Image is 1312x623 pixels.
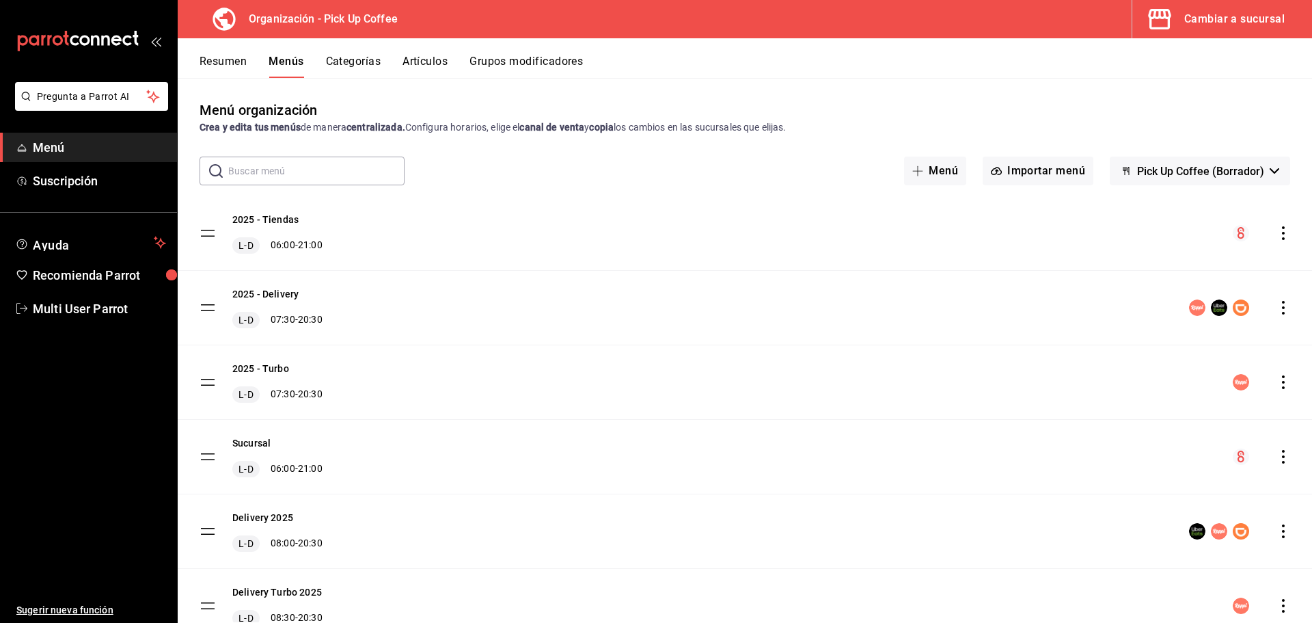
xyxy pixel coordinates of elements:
[1276,599,1290,613] button: actions
[232,585,322,599] button: Delivery Turbo 2025
[37,90,147,104] span: Pregunta a Parrot AI
[150,36,161,47] button: open_drawer_menu
[228,157,405,185] input: Buscar menú
[1276,450,1290,464] button: actions
[904,157,966,185] button: Menú
[269,55,303,78] button: Menús
[232,386,323,403] div: 07:30 - 20:30
[236,239,256,252] span: L-D
[33,138,166,157] span: Menú
[15,82,168,111] button: Pregunta a Parrot AI
[33,235,148,251] span: Ayuda
[200,55,1312,78] div: navigation tabs
[232,237,323,254] div: 06:00 - 21:00
[200,100,317,120] div: Menú organización
[1276,226,1290,240] button: actions
[200,55,247,78] button: Resumen
[200,300,216,316] button: drag
[236,388,256,401] span: L-D
[232,287,299,301] button: 2025 - Delivery
[232,362,289,375] button: 2025 - Turbo
[232,535,323,552] div: 08:00 - 20:30
[519,122,584,133] strong: canal de venta
[10,99,168,114] a: Pregunta a Parrot AI
[236,462,256,476] span: L-D
[200,449,216,465] button: drag
[346,122,405,133] strong: centralizada.
[200,374,216,390] button: drag
[236,313,256,327] span: L-D
[1137,165,1264,178] span: Pick Up Coffee (Borrador)
[238,11,398,27] h3: Organización - Pick Up Coffee
[402,55,448,78] button: Artículos
[469,55,583,78] button: Grupos modificadores
[200,523,216,540] button: drag
[232,461,323,477] div: 06:00 - 21:00
[16,603,166,618] span: Sugerir nueva función
[33,266,166,284] span: Recomienda Parrot
[983,157,1093,185] button: Importar menú
[1276,375,1290,389] button: actions
[1110,157,1290,185] button: Pick Up Coffee (Borrador)
[232,436,271,450] button: Sucursal
[236,537,256,551] span: L-D
[1184,10,1285,29] div: Cambiar a sucursal
[326,55,381,78] button: Categorías
[200,120,1290,135] div: de manera Configura horarios, elige el y los cambios en las sucursales que elijas.
[232,213,299,226] button: 2025 - Tiendas
[589,122,614,133] strong: copia
[200,122,301,133] strong: Crea y edita tus menús
[232,511,293,525] button: Delivery 2025
[232,312,323,328] div: 07:30 - 20:30
[200,598,216,614] button: drag
[33,172,166,190] span: Suscripción
[1276,301,1290,315] button: actions
[200,225,216,241] button: drag
[1276,525,1290,538] button: actions
[33,300,166,318] span: Multi User Parrot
